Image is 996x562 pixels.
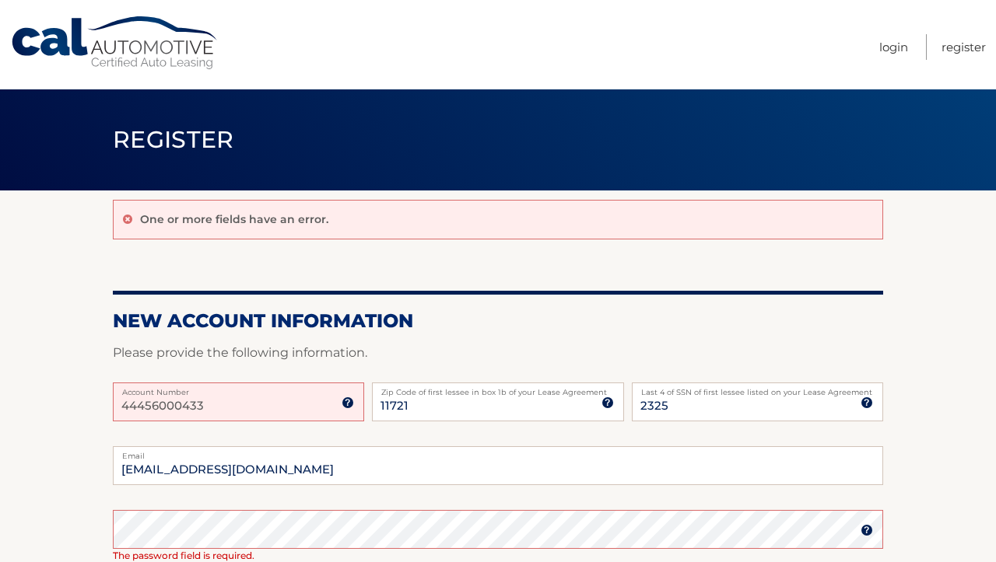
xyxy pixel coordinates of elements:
[942,34,986,60] a: Register
[372,382,623,395] label: Zip Code of first lessee in box 1b of your Lease Agreement
[113,382,364,395] label: Account Number
[632,382,883,395] label: Last 4 of SSN of first lessee listed on your Lease Agreement
[861,524,873,536] img: tooltip.svg
[632,382,883,421] input: SSN or EIN (last 4 digits only)
[113,125,234,154] span: Register
[861,396,873,409] img: tooltip.svg
[601,396,614,409] img: tooltip.svg
[113,446,883,459] label: Email
[113,382,364,421] input: Account Number
[372,382,623,421] input: Zip Code
[113,342,883,364] p: Please provide the following information.
[113,309,883,333] h2: New Account Information
[10,16,220,71] a: Cal Automotive
[113,446,883,485] input: Email
[113,550,254,561] span: The password field is required.
[342,396,354,409] img: tooltip.svg
[879,34,908,60] a: Login
[140,212,328,226] p: One or more fields have an error.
